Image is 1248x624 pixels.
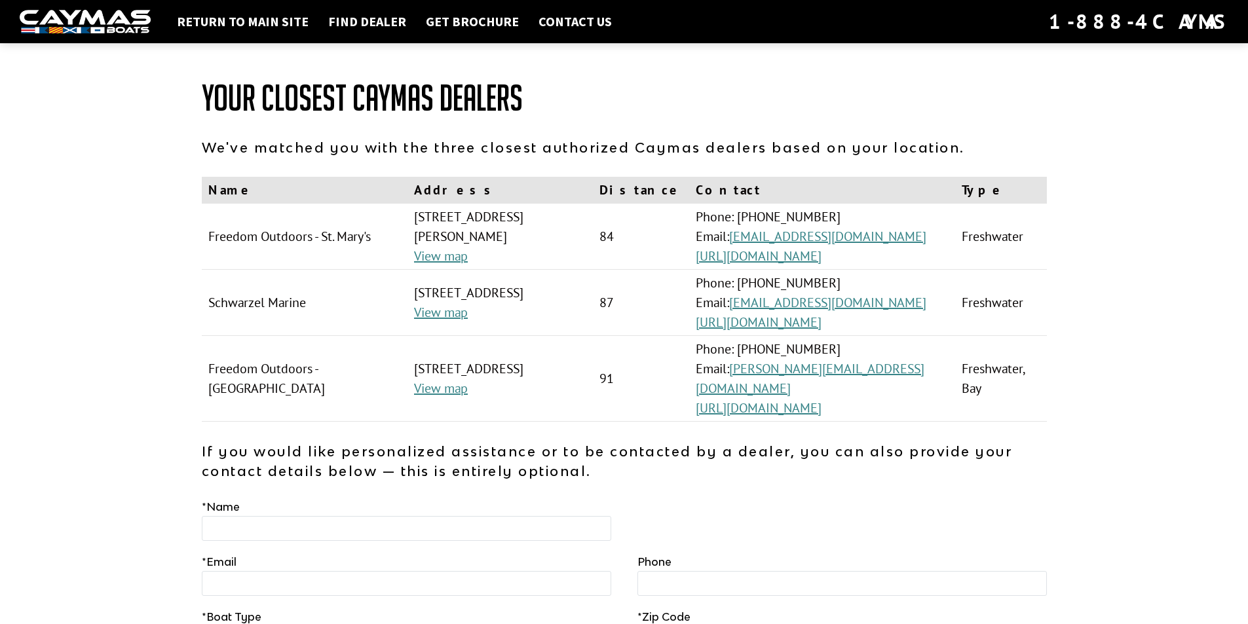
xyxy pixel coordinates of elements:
a: View map [414,248,468,265]
th: Type [955,177,1047,204]
td: [STREET_ADDRESS] [407,336,593,422]
th: Contact [689,177,955,204]
a: [URL][DOMAIN_NAME] [696,314,822,331]
td: 91 [593,336,689,422]
p: If you would like personalized assistance or to be contacted by a dealer, you can also provide yo... [202,441,1047,481]
a: View map [414,304,468,321]
td: 87 [593,270,689,336]
img: white-logo-c9c8dbefe5ff5ceceb0f0178aa75bf4bb51f6bca0971e226c86eb53dfe498488.png [20,10,151,34]
th: Name [202,177,408,204]
td: Freshwater [955,204,1047,270]
td: Freedom Outdoors - [GEOGRAPHIC_DATA] [202,336,408,422]
th: Address [407,177,593,204]
td: Freshwater, Bay [955,336,1047,422]
th: Distance [593,177,689,204]
td: Freshwater [955,270,1047,336]
p: We've matched you with the three closest authorized Caymas dealers based on your location. [202,138,1047,157]
td: [STREET_ADDRESS][PERSON_NAME] [407,204,593,270]
td: [STREET_ADDRESS] [407,270,593,336]
td: Phone: [PHONE_NUMBER] Email: [689,270,955,336]
label: Name [202,499,240,515]
a: Return to main site [170,13,315,30]
a: Get Brochure [419,13,525,30]
a: [URL][DOMAIN_NAME] [696,248,822,265]
label: Phone [637,554,671,570]
td: Schwarzel Marine [202,270,408,336]
a: [EMAIL_ADDRESS][DOMAIN_NAME] [729,228,926,245]
a: Find Dealer [322,13,413,30]
h1: Your Closest Caymas Dealers [202,79,1047,118]
a: Contact Us [532,13,618,30]
div: 1-888-4CAYMAS [1049,7,1228,36]
td: Phone: [PHONE_NUMBER] Email: [689,336,955,422]
td: 84 [593,204,689,270]
a: [EMAIL_ADDRESS][DOMAIN_NAME] [729,294,926,311]
a: [PERSON_NAME][EMAIL_ADDRESS][DOMAIN_NAME] [696,360,924,397]
a: [URL][DOMAIN_NAME] [696,399,822,416]
td: Phone: [PHONE_NUMBER] Email: [689,204,955,270]
label: Email [202,554,236,570]
a: View map [414,380,468,397]
td: Freedom Outdoors - St. Mary's [202,204,408,270]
